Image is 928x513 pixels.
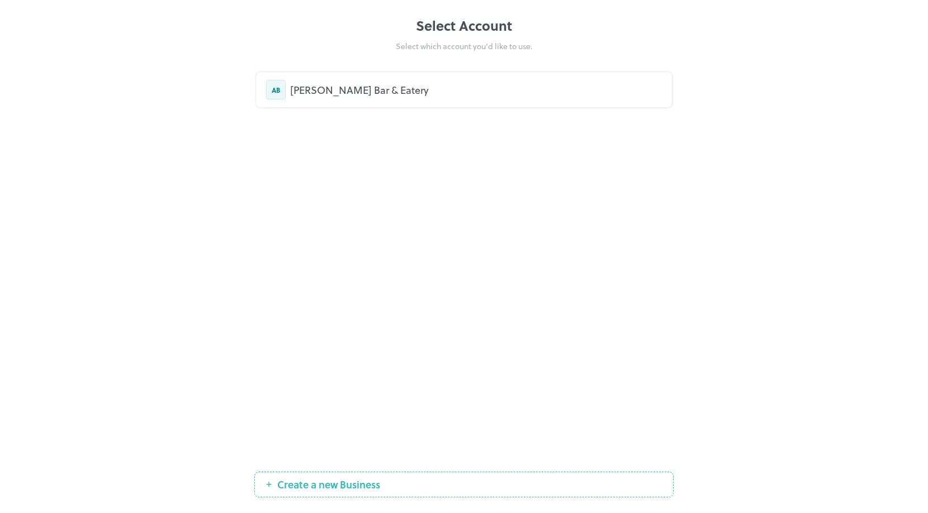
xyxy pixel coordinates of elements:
button: Create a new Business [254,472,674,497]
span: Create a new Business [272,479,386,490]
div: [PERSON_NAME] Bar & Eatery [290,82,662,97]
div: Select which account you’d like to use. [254,40,674,52]
div: AB [266,80,286,99]
div: Select Account [254,16,674,36]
